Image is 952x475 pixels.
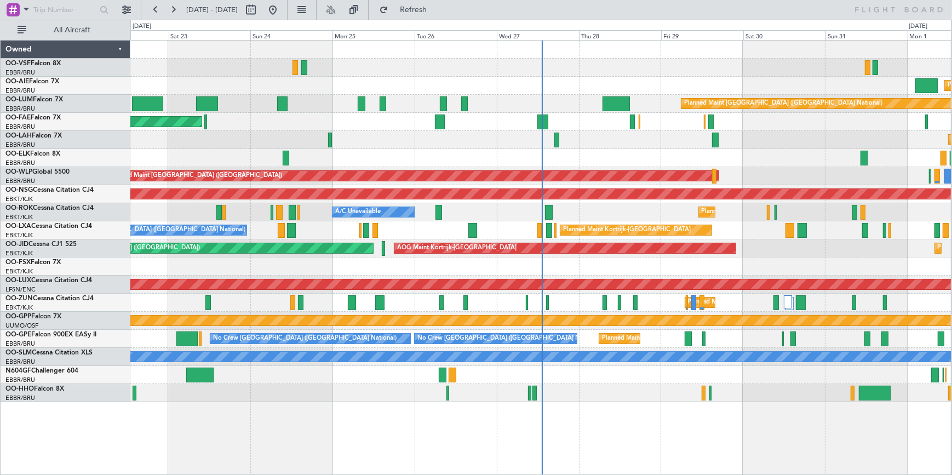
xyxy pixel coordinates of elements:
span: OO-NSG [5,187,33,193]
a: N604GFChallenger 604 [5,368,78,374]
span: OO-ROK [5,205,33,211]
a: OO-NSGCessna Citation CJ4 [5,187,94,193]
div: Planned Maint [GEOGRAPHIC_DATA] ([GEOGRAPHIC_DATA] National) [602,330,800,347]
span: OO-ZUN [5,295,33,302]
div: Wed 27 [497,30,579,40]
a: EBBR/BRU [5,68,35,77]
span: OO-LUX [5,277,31,284]
span: OO-LXA [5,223,31,230]
div: No Crew [GEOGRAPHIC_DATA] ([GEOGRAPHIC_DATA] National) [213,330,397,347]
a: EBBR/BRU [5,340,35,348]
span: OO-GPE [5,331,31,338]
a: EBKT/KJK [5,231,33,239]
a: OO-LXACessna Citation CJ4 [5,223,92,230]
div: Planned Maint [GEOGRAPHIC_DATA] ([GEOGRAPHIC_DATA]) [110,168,282,184]
a: EBBR/BRU [5,177,35,185]
a: EBKT/KJK [5,249,33,257]
span: OO-WLP [5,169,32,175]
a: OO-VSFFalcon 8X [5,60,61,67]
a: OO-LAHFalcon 7X [5,133,62,139]
a: OO-LUMFalcon 7X [5,96,63,103]
span: OO-FAE [5,115,31,121]
div: Planned Maint Kortrijk-[GEOGRAPHIC_DATA] [702,204,829,220]
span: OO-AIE [5,78,29,85]
a: OO-ZUNCessna Citation CJ4 [5,295,94,302]
span: [DATE] - [DATE] [186,5,238,15]
a: EBBR/BRU [5,394,35,402]
div: AOG Maint Kortrijk-[GEOGRAPHIC_DATA] [397,240,517,256]
a: OO-HHOFalcon 8X [5,386,64,392]
a: EBBR/BRU [5,141,35,149]
button: Refresh [374,1,440,19]
input: Trip Number [33,2,96,18]
div: Sun 31 [825,30,908,40]
a: OO-SLMCessna Citation XLS [5,350,93,356]
div: Thu 28 [579,30,661,40]
a: LFSN/ENC [5,285,36,294]
a: OO-FSXFalcon 7X [5,259,61,266]
div: Sun 24 [250,30,332,40]
a: EBKT/KJK [5,267,33,276]
div: No Crew [GEOGRAPHIC_DATA] ([GEOGRAPHIC_DATA] National) [417,330,601,347]
a: OO-ROKCessna Citation CJ4 [5,205,94,211]
a: OO-WLPGlobal 5500 [5,169,70,175]
span: N604GF [5,368,31,374]
span: OO-VSF [5,60,31,67]
div: Sat 30 [743,30,825,40]
div: A/C Unavailable [335,204,381,220]
div: Tue 26 [415,30,497,40]
a: EBBR/BRU [5,376,35,384]
div: [DATE] [909,22,928,31]
a: OO-GPPFalcon 7X [5,313,61,320]
span: OO-HHO [5,386,34,392]
a: EBBR/BRU [5,159,35,167]
span: Refresh [391,6,437,14]
a: OO-ELKFalcon 8X [5,151,60,157]
span: OO-LUM [5,96,33,103]
div: Sat 23 [169,30,251,40]
span: OO-FSX [5,259,31,266]
div: Planned Maint [GEOGRAPHIC_DATA] ([GEOGRAPHIC_DATA] National) [684,95,882,112]
a: OO-JIDCessna CJ1 525 [5,241,77,248]
button: All Aircraft [12,21,119,39]
a: EBKT/KJK [5,213,33,221]
div: A/C Unavailable [GEOGRAPHIC_DATA] ([GEOGRAPHIC_DATA] National) [42,222,245,238]
span: OO-SLM [5,350,32,356]
a: OO-GPEFalcon 900EX EASy II [5,331,96,338]
a: OO-FAEFalcon 7X [5,115,61,121]
a: OO-AIEFalcon 7X [5,78,59,85]
div: Planned Maint Kortrijk-[GEOGRAPHIC_DATA] [563,222,691,238]
a: EBBR/BRU [5,105,35,113]
a: EBKT/KJK [5,304,33,312]
span: OO-GPP [5,313,31,320]
a: EBBR/BRU [5,123,35,131]
a: EBKT/KJK [5,195,33,203]
div: [DATE] [133,22,151,31]
a: EBBR/BRU [5,358,35,366]
a: EBBR/BRU [5,87,35,95]
div: Fri 29 [661,30,743,40]
span: All Aircraft [28,26,116,34]
a: UUMO/OSF [5,322,38,330]
a: OO-LUXCessna Citation CJ4 [5,277,92,284]
span: OO-LAH [5,133,32,139]
span: OO-ELK [5,151,30,157]
div: Mon 25 [332,30,415,40]
span: OO-JID [5,241,28,248]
